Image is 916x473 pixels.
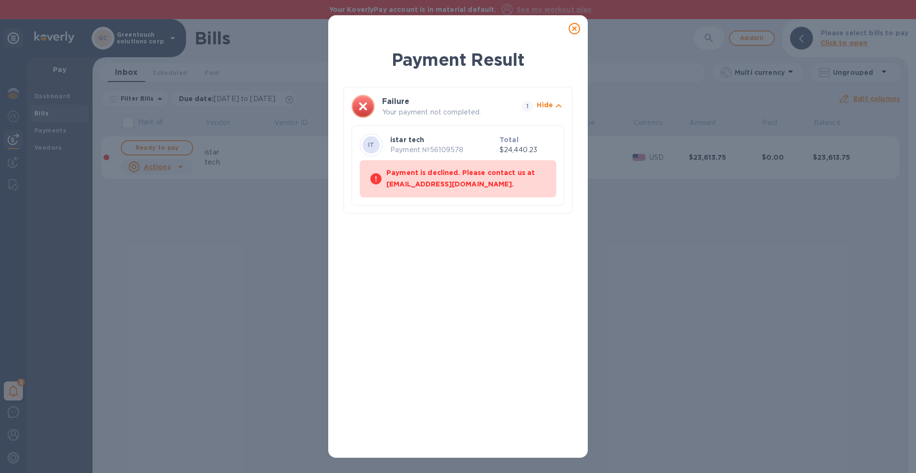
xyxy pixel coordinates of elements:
[343,48,572,72] h1: Payment Result
[382,96,504,107] h3: Failure
[537,100,564,113] button: Hide
[390,135,496,144] p: istar tech
[390,145,496,155] p: Payment № 56109578
[368,141,375,148] b: IT
[500,136,519,144] b: Total
[386,169,535,188] b: Payment is declined. Please contact us at [EMAIL_ADDRESS][DOMAIN_NAME].
[521,101,533,112] span: 1
[500,145,556,155] p: $24,440.23
[382,107,518,117] p: Your payment not completed.
[537,100,553,110] p: Hide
